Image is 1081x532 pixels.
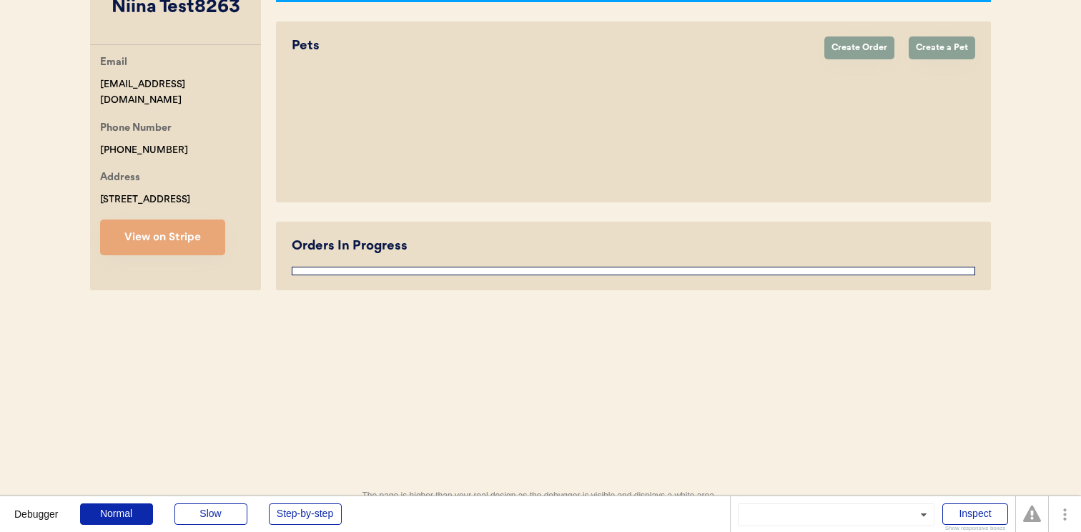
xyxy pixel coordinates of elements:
div: [STREET_ADDRESS] [100,192,190,208]
div: Inspect [942,503,1008,525]
div: Step-by-step [269,503,342,525]
div: [PHONE_NUMBER] [100,142,188,159]
div: Phone Number [100,120,172,138]
div: Address [100,169,140,187]
div: Slow [174,503,247,525]
div: Show responsive boxes [942,526,1008,531]
button: Create a Pet [909,36,975,59]
div: Normal [80,503,153,525]
button: Create Order [824,36,894,59]
div: Orders In Progress [292,237,408,256]
div: Debugger [14,496,59,519]
div: [EMAIL_ADDRESS][DOMAIN_NAME] [100,77,261,109]
button: View on Stripe [100,220,225,255]
div: Pets [292,36,810,56]
div: Email [100,54,127,72]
